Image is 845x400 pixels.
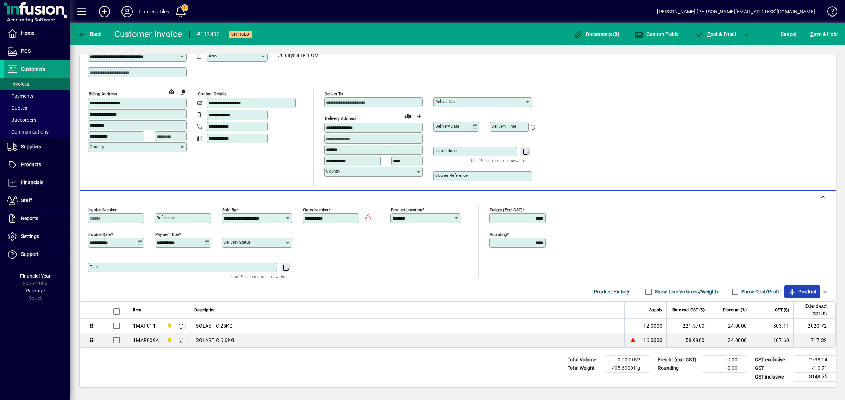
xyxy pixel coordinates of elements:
[222,207,236,212] mat-label: Sold by
[653,288,719,295] label: Show Line Volumes/Weights
[798,302,827,318] span: Extend excl GST ($)
[591,285,633,298] button: Product History
[784,285,820,298] button: Product
[88,207,117,212] mat-label: Invoice number
[76,28,103,40] button: Back
[606,356,649,364] td: 0.0000 M³
[594,286,630,297] span: Product History
[88,232,111,237] mat-label: Invoice date
[751,364,794,373] td: GST
[326,169,340,174] mat-label: Country
[709,333,751,347] td: 24.0000
[7,105,27,111] span: Quotes
[572,28,621,40] button: Documents (0)
[781,28,796,40] span: Cancel
[166,86,177,97] a: View on map
[21,48,31,54] span: POS
[197,29,220,40] div: #113400
[4,246,70,263] a: Support
[4,114,70,126] a: Backorders
[4,156,70,174] a: Products
[794,356,836,364] td: 2738.04
[21,30,34,36] span: Home
[633,28,681,40] button: Custom Fields
[90,144,104,149] mat-label: Country
[471,156,526,164] mat-hint: Use 'Enter' to start a new line
[4,228,70,245] a: Settings
[325,91,343,96] mat-label: Deliver To
[70,28,109,40] app-page-header-button: Back
[4,43,70,60] a: POS
[21,198,32,203] span: Staff
[695,31,736,37] span: ost & Email
[751,373,794,381] td: GST inclusive
[209,53,217,58] mat-label: Attn
[810,31,813,37] span: S
[490,207,522,212] mat-label: Freight (excl GST)
[133,306,142,314] span: Item
[643,322,662,329] span: 12.0000
[435,99,455,104] mat-label: Deliver via
[21,251,39,257] span: Support
[751,319,793,333] td: 303.11
[793,333,835,347] td: 717.32
[649,306,662,314] span: Supply
[194,322,233,329] span: ISOLASTIC 25KG
[564,364,606,373] td: Total Weight
[4,78,70,90] a: Invoices
[4,192,70,209] a: Staff
[93,5,116,18] button: Add
[672,306,705,314] span: Rate excl GST ($)
[723,306,747,314] span: Discount (%)
[775,306,789,314] span: GST ($)
[643,337,662,344] span: 16.0000
[4,25,70,42] a: Home
[21,144,41,149] span: Suppliers
[691,28,739,40] button: Post & Email
[21,162,41,167] span: Products
[133,337,159,344] div: 1MAP009A
[155,232,179,237] mat-label: Payment due
[231,32,249,37] span: On hold
[606,364,649,373] td: 405.6000 Kg
[794,373,836,381] td: 3148.75
[793,319,835,333] td: 2020.72
[809,28,839,40] button: Save & Hold
[810,28,838,40] span: ave & Hold
[114,28,182,40] div: Customer Invoice
[303,207,328,212] mat-label: Order number
[116,5,138,18] button: Profile
[788,286,816,297] span: Product
[90,264,98,269] mat-label: Title
[779,28,798,40] button: Cancel
[231,272,287,280] mat-hint: Use 'Enter' to start a new line
[7,129,49,135] span: Communications
[224,240,251,245] mat-label: Delivery status
[751,356,794,364] td: GST exclusive
[4,90,70,102] a: Payments
[671,337,705,344] div: 58.9900
[654,364,703,373] td: Rounding
[133,322,156,329] div: 1MAP011
[794,364,836,373] td: 410.71
[709,319,751,333] td: 24.0000
[26,288,45,293] span: Package
[654,356,703,364] td: Freight (excl GST)
[4,102,70,114] a: Quotes
[435,124,459,129] mat-label: Delivery date
[21,233,39,239] span: Settings
[4,174,70,192] a: Financials
[703,364,746,373] td: 0.00
[740,288,781,295] label: Show Cost/Profit
[165,322,173,330] span: Dunedin
[177,86,188,97] button: Copy to Delivery address
[165,336,173,344] span: Dunedin
[138,6,169,17] div: Timeless Tiles
[4,126,70,138] a: Communications
[657,6,815,17] div: [PERSON_NAME] [PERSON_NAME][EMAIL_ADDRESS][DOMAIN_NAME]
[4,138,70,156] a: Suppliers
[707,31,711,37] span: P
[4,210,70,227] a: Reports
[194,337,234,344] span: ISOLASTIC 6.6KG
[492,124,516,129] mat-label: Delivery time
